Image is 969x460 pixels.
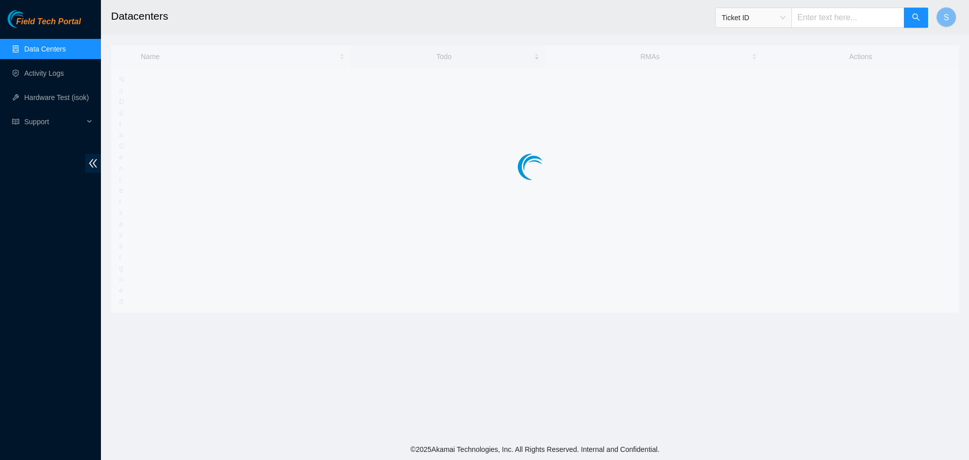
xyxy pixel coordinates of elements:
[24,45,66,53] a: Data Centers
[85,154,101,173] span: double-left
[24,112,84,132] span: Support
[24,93,89,101] a: Hardware Test (isok)
[8,10,51,28] img: Akamai Technologies
[944,11,949,24] span: S
[101,439,969,460] footer: © 2025 Akamai Technologies, Inc. All Rights Reserved. Internal and Confidential.
[722,10,785,25] span: Ticket ID
[8,18,81,31] a: Akamai TechnologiesField Tech Portal
[16,17,81,27] span: Field Tech Portal
[912,13,920,23] span: search
[791,8,904,28] input: Enter text here...
[12,118,19,125] span: read
[24,69,64,77] a: Activity Logs
[936,7,956,27] button: S
[904,8,928,28] button: search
